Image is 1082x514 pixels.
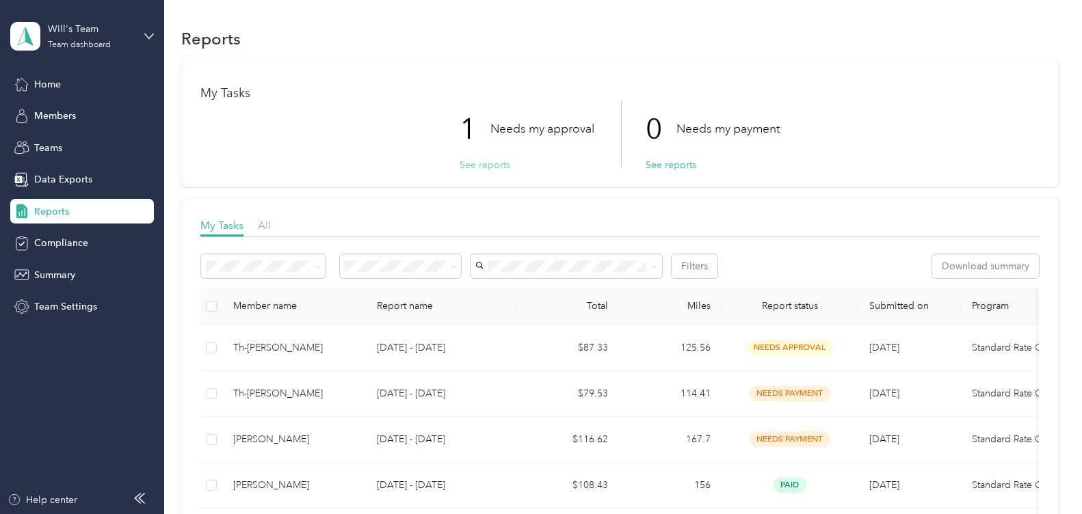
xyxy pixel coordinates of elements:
[200,86,1040,100] h1: My Tasks
[34,172,92,187] span: Data Exports
[34,141,62,155] span: Teams
[672,254,717,278] button: Filters
[869,433,899,445] span: [DATE]
[869,388,899,399] span: [DATE]
[181,31,241,46] h1: Reports
[619,325,722,371] td: 125.56
[858,288,961,325] th: Submitted on
[747,340,833,355] span: needs approval
[646,158,696,172] button: See reports
[869,342,899,353] span: [DATE]
[48,41,111,49] div: Team dashboard
[233,386,355,401] div: Th-[PERSON_NAME]
[750,385,830,401] span: needs payment
[222,288,366,325] th: Member name
[200,219,243,232] span: My Tasks
[516,463,619,509] td: $108.43
[490,120,594,137] p: Needs my approval
[233,340,355,355] div: Th-[PERSON_NAME]
[377,386,505,401] p: [DATE] - [DATE]
[366,288,516,325] th: Report name
[377,478,505,493] p: [DATE] - [DATE]
[619,371,722,417] td: 114.41
[750,431,830,447] span: needs payment
[774,477,806,493] span: paid
[527,300,608,312] div: Total
[233,478,355,493] div: [PERSON_NAME]
[460,100,490,158] p: 1
[34,204,69,219] span: Reports
[869,479,899,491] span: [DATE]
[34,236,88,250] span: Compliance
[48,22,133,36] div: Will's Team
[516,371,619,417] td: $79.53
[8,493,77,507] button: Help center
[932,254,1039,278] button: Download summary
[377,432,505,447] p: [DATE] - [DATE]
[733,300,847,312] span: Report status
[34,268,75,282] span: Summary
[1005,437,1082,514] iframe: Everlance-gr Chat Button Frame
[619,417,722,463] td: 167.7
[460,158,510,172] button: See reports
[233,432,355,447] div: [PERSON_NAME]
[233,300,355,312] div: Member name
[258,219,271,232] span: All
[619,463,722,509] td: 156
[676,120,780,137] p: Needs my payment
[516,417,619,463] td: $116.62
[34,77,61,92] span: Home
[34,109,76,123] span: Members
[630,300,711,312] div: Miles
[377,340,505,355] p: [DATE] - [DATE]
[516,325,619,371] td: $87.33
[34,299,97,314] span: Team Settings
[646,100,676,158] p: 0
